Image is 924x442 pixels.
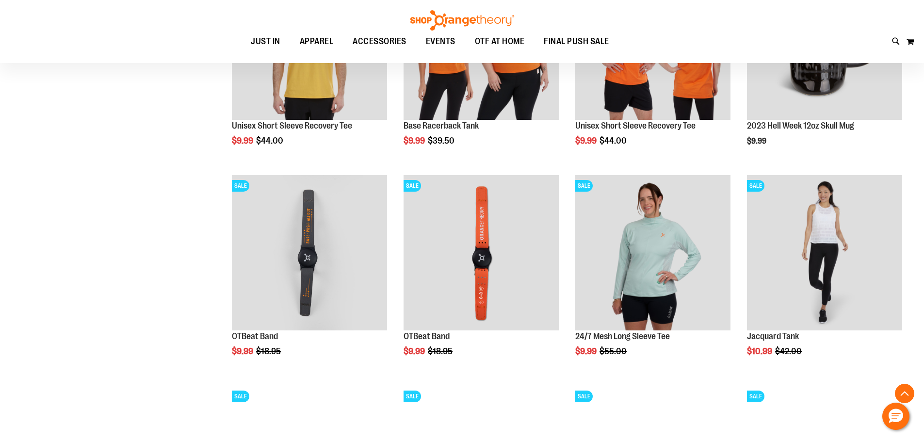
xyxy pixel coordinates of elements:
span: ACCESSORIES [353,31,406,52]
div: product [742,170,907,381]
a: EVENTS [416,31,465,53]
span: FINAL PUSH SALE [544,31,609,52]
span: $9.99 [404,136,426,146]
a: OTBeat Band [232,331,278,341]
span: SALE [575,391,593,402]
a: 24/7 Mesh Long Sleeve Tee [575,331,670,341]
a: OTF AT HOME [465,31,535,53]
span: $9.99 [575,346,598,356]
a: OTBeat BandSALE [404,175,559,332]
a: Base Racerback Tank [404,121,479,131]
span: $9.99 [232,346,255,356]
button: Hello, have a question? Let’s chat. [882,403,909,430]
span: SALE [232,391,249,402]
span: JUST IN [251,31,280,52]
a: OTBeat BandSALE [232,175,387,332]
div: product [227,170,392,381]
div: product [399,170,564,381]
img: 24/7 Mesh Long Sleeve Tee [575,175,730,330]
span: $9.99 [404,346,426,356]
a: FINAL PUSH SALE [534,31,619,52]
button: Back To Top [895,384,914,403]
span: SALE [747,391,764,402]
a: Unisex Short Sleeve Recovery Tee [232,121,352,131]
span: $44.00 [256,136,285,146]
a: ACCESSORIES [343,31,416,53]
a: 2023 Hell Week 12oz Skull Mug [747,121,854,131]
img: Front view of Jacquard Tank [747,175,902,330]
span: SALE [232,180,249,192]
span: OTF AT HOME [475,31,525,52]
span: $18.95 [256,346,282,356]
img: Shop Orangetheory [409,10,516,31]
span: $55.00 [600,346,628,356]
span: APPAREL [300,31,334,52]
span: SALE [404,391,421,402]
span: $9.99 [575,136,598,146]
span: $9.99 [747,137,768,146]
span: $42.00 [775,346,803,356]
span: $10.99 [747,346,774,356]
img: OTBeat Band [232,175,387,330]
a: APPAREL [290,31,343,53]
span: $39.50 [428,136,456,146]
span: $18.95 [428,346,454,356]
span: $44.00 [600,136,628,146]
span: SALE [747,180,764,192]
div: product [570,170,735,381]
a: 24/7 Mesh Long Sleeve TeeSALE [575,175,730,332]
img: OTBeat Band [404,175,559,330]
a: JUST IN [241,31,290,53]
span: SALE [404,180,421,192]
a: OTBeat Band [404,331,450,341]
a: Jacquard Tank [747,331,799,341]
a: Unisex Short Sleeve Recovery Tee [575,121,696,131]
span: EVENTS [426,31,455,52]
span: $9.99 [232,136,255,146]
a: Front view of Jacquard TankSALE [747,175,902,332]
span: SALE [575,180,593,192]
